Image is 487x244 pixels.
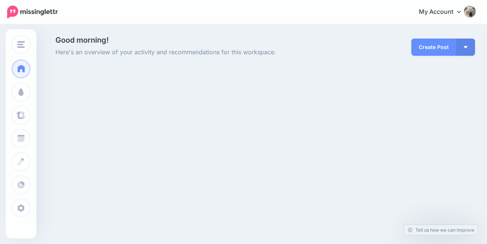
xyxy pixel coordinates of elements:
[7,6,58,18] img: Missinglettr
[17,41,25,48] img: menu.png
[411,39,456,56] a: Create Post
[55,36,109,45] span: Good morning!
[464,46,468,48] img: arrow-down-white.png
[55,48,332,57] span: Here's an overview of your activity and recommendations for this workspace.
[404,225,478,235] a: Tell us how we can improve
[411,3,476,21] a: My Account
